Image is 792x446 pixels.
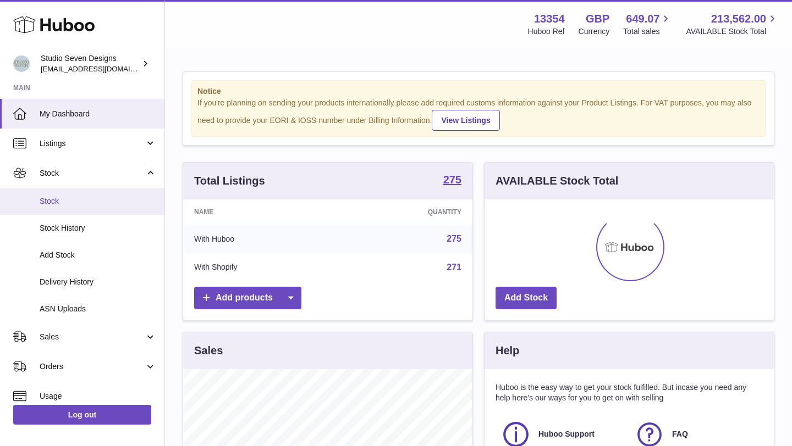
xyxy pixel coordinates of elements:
[432,110,499,131] a: View Listings
[711,12,766,26] span: 213,562.00
[40,361,145,372] span: Orders
[626,12,659,26] span: 649.07
[40,277,156,287] span: Delivery History
[194,174,265,188] h3: Total Listings
[447,234,461,243] a: 275
[496,382,763,403] p: Huboo is the easy way to get your stock fulfilled. But incase you need any help here's our ways f...
[40,196,156,207] span: Stock
[40,391,156,402] span: Usage
[194,287,301,309] a: Add products
[41,53,140,74] div: Studio Seven Designs
[496,174,618,188] h3: AVAILABLE Stock Total
[13,405,151,425] a: Log out
[194,343,223,358] h3: Sales
[40,250,156,260] span: Add Stock
[183,199,339,225] th: Name
[40,138,145,149] span: Listings
[586,12,609,26] strong: GBP
[538,429,595,439] span: Huboo Support
[528,26,565,37] div: Huboo Ref
[183,253,339,282] td: With Shopify
[686,12,779,37] a: 213,562.00 AVAILABLE Stock Total
[197,98,760,131] div: If you're planning on sending your products internationally please add required customs informati...
[623,12,672,37] a: 649.07 Total sales
[40,223,156,233] span: Stock History
[13,55,30,72] img: contact.studiosevendesigns@gmail.com
[40,168,145,179] span: Stock
[183,225,339,253] td: With Huboo
[40,304,156,314] span: ASN Uploads
[40,332,145,342] span: Sales
[496,343,519,358] h3: Help
[41,64,162,73] span: [EMAIL_ADDRESS][DOMAIN_NAME]
[686,26,779,37] span: AVAILABLE Stock Total
[672,429,688,439] span: FAQ
[534,12,565,26] strong: 13354
[579,26,610,37] div: Currency
[623,26,672,37] span: Total sales
[197,86,760,97] strong: Notice
[443,174,461,187] a: 275
[443,174,461,185] strong: 275
[40,109,156,119] span: My Dashboard
[447,263,461,272] a: 271
[496,287,557,309] a: Add Stock
[339,199,472,225] th: Quantity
